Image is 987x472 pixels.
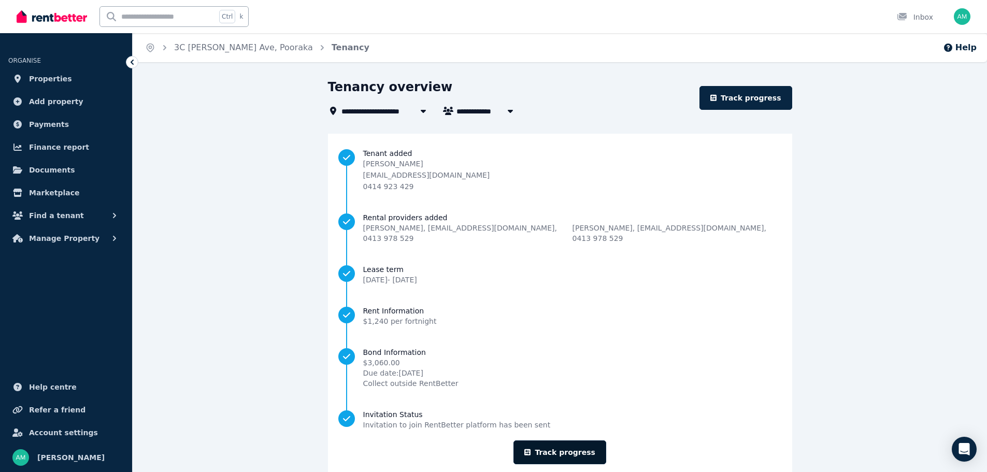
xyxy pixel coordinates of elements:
span: Rent Information [363,306,437,316]
span: Find a tenant [29,209,84,222]
span: Marketplace [29,187,79,199]
span: Tenant added [363,148,764,159]
span: [PERSON_NAME] [37,451,105,464]
span: Lease term [363,264,417,275]
a: Lease term[DATE]- [DATE] [338,264,782,285]
img: RentBetter [17,9,87,24]
button: Manage Property [8,228,124,249]
span: $3,060.00 [363,357,459,368]
a: Account settings [8,422,124,443]
span: Due date: [DATE] [363,368,459,378]
button: Help [943,41,977,54]
img: Ali Mohammadi [12,449,29,466]
p: [PERSON_NAME] [363,159,490,169]
a: Help centre [8,377,124,397]
span: ORGANISE [8,57,41,64]
span: Bond Information [363,347,459,357]
div: Open Intercom Messenger [952,437,977,462]
span: Account settings [29,426,98,439]
a: Documents [8,160,124,180]
span: Collect outside RentBetter [363,378,459,389]
span: Properties [29,73,72,85]
span: Rental providers added [363,212,782,223]
button: Find a tenant [8,205,124,226]
span: [PERSON_NAME] , [EMAIL_ADDRESS][DOMAIN_NAME] , 0413 978 529 [363,223,573,244]
a: Tenancy [332,42,369,52]
span: Manage Property [29,232,99,245]
span: Add property [29,95,83,108]
nav: Progress [338,148,782,430]
a: Rent Information$1,240 per fortnight [338,306,782,326]
span: k [239,12,243,21]
a: Rental providers added[PERSON_NAME], [EMAIL_ADDRESS][DOMAIN_NAME], 0413 978 529[PERSON_NAME], [EM... [338,212,782,244]
nav: Breadcrumb [133,33,382,62]
a: Properties [8,68,124,89]
span: [DATE] - [DATE] [363,276,417,284]
a: Tenant added[PERSON_NAME][EMAIL_ADDRESS][DOMAIN_NAME]0414 923 429 [338,148,782,192]
span: Invitation Status [363,409,551,420]
a: Add property [8,91,124,112]
span: Invitation to join RentBetter platform has been sent [363,420,551,430]
span: Payments [29,118,69,131]
a: Marketplace [8,182,124,203]
span: Documents [29,164,75,176]
a: 3C [PERSON_NAME] Ave, Pooraka [174,42,313,52]
span: $1,240 per fortnight [363,317,437,325]
span: [PERSON_NAME] , [EMAIL_ADDRESS][DOMAIN_NAME] , 0413 978 529 [573,223,782,244]
span: Ctrl [219,10,235,23]
span: Refer a friend [29,404,85,416]
a: Refer a friend [8,399,124,420]
a: Track progress [513,440,606,464]
p: [EMAIL_ADDRESS][DOMAIN_NAME] [363,170,490,180]
h1: Tenancy overview [328,79,453,95]
span: 0414 923 429 [363,182,414,191]
img: Ali Mohammadi [954,8,970,25]
a: Track progress [699,86,792,110]
a: Invitation StatusInvitation to join RentBetter platform has been sent [338,409,782,430]
a: Bond Information$3,060.00Due date:[DATE]Collect outside RentBetter [338,347,782,389]
a: Payments [8,114,124,135]
span: Finance report [29,141,89,153]
div: Inbox [897,12,933,22]
a: Finance report [8,137,124,158]
span: Help centre [29,381,77,393]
